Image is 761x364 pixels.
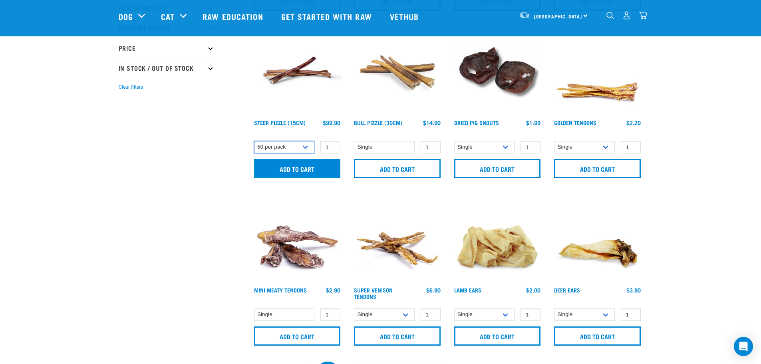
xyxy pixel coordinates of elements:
[621,308,641,321] input: 1
[421,141,441,153] input: 1
[254,121,306,124] a: Steer Pizzle (15cm)
[323,119,340,126] div: $99.90
[195,0,273,32] a: Raw Education
[452,25,543,116] img: IMG 9990
[554,121,596,124] a: Golden Tendons
[352,193,443,283] img: 1286 Super Tendons 01
[326,287,340,293] div: $2.90
[254,159,341,178] input: Add to cart
[254,326,341,346] input: Add to cart
[352,25,443,116] img: Bull Pizzle 30cm for Dogs
[119,58,215,78] p: In Stock / Out Of Stock
[252,193,343,283] img: 1289 Mini Tendons 01
[734,337,753,356] div: Open Intercom Messenger
[382,0,429,32] a: Vethub
[119,84,143,91] button: Clear filters
[119,10,133,22] a: Dog
[354,288,393,298] a: Super Venison Tendons
[554,288,580,291] a: Deer Ears
[273,0,382,32] a: Get started with Raw
[454,288,481,291] a: Lamb Ears
[639,11,647,20] img: home-icon@2x.png
[320,308,340,321] input: 1
[552,193,643,283] img: A Deer Ear Treat For Pets
[622,11,631,20] img: user.png
[354,159,441,178] input: Add to cart
[526,119,540,126] div: $1.99
[252,25,343,116] img: Raw Essentials Steer Pizzle 15cm
[254,288,307,291] a: Mini Meaty Tendons
[552,25,643,116] img: 1293 Golden Tendons 01
[526,287,540,293] div: $2.00
[454,159,541,178] input: Add to cart
[534,15,582,18] span: [GEOGRAPHIC_DATA]
[521,308,540,321] input: 1
[519,12,530,19] img: van-moving.png
[454,121,499,124] a: Dried Pig Snouts
[606,12,614,19] img: home-icon-1@2x.png
[354,121,402,124] a: Bull Pizzle (30cm)
[554,159,641,178] input: Add to cart
[421,308,441,321] input: 1
[454,326,541,346] input: Add to cart
[521,141,540,153] input: 1
[423,119,441,126] div: $14.90
[161,10,175,22] a: Cat
[426,287,441,293] div: $6.90
[354,326,441,346] input: Add to cart
[452,193,543,283] img: Pile Of Lamb Ears Treat For Pets
[320,141,340,153] input: 1
[621,141,641,153] input: 1
[626,119,641,126] div: $2.20
[626,287,641,293] div: $3.90
[119,38,215,58] p: Price
[554,326,641,346] input: Add to cart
